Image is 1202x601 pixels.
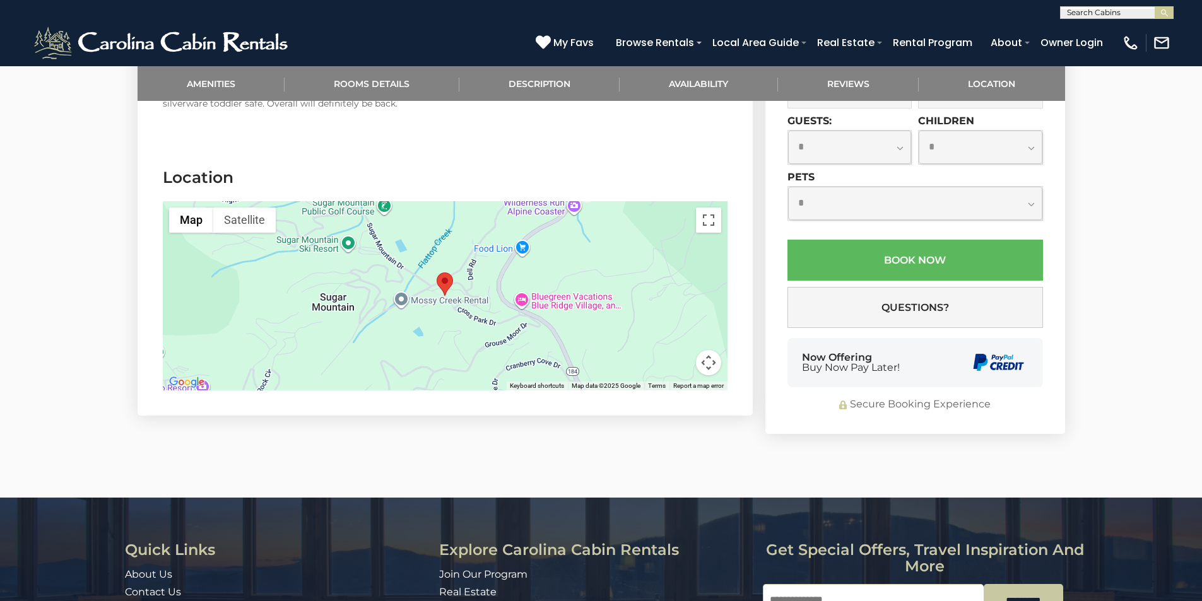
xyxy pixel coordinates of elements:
[572,382,640,389] span: Map data ©2025 Google
[536,35,597,51] a: My Favs
[285,66,459,101] a: Rooms Details
[169,207,213,233] button: Show street map
[887,32,979,54] a: Rental Program
[510,382,564,390] button: Keyboard shortcuts
[919,66,1065,101] a: Location
[984,32,1028,54] a: About
[166,374,208,390] a: Open this area in Google Maps (opens a new window)
[125,542,430,558] h3: Quick Links
[610,32,700,54] a: Browse Rentals
[802,353,900,373] div: Now Offering
[163,166,728,189] h3: Location
[918,115,974,127] label: Children
[213,207,276,233] button: Show satellite imagery
[1122,34,1140,52] img: phone-regular-white.png
[125,568,172,580] a: About Us
[787,240,1043,281] button: Book Now
[459,66,620,101] a: Description
[787,288,1043,329] button: Questions?
[125,586,181,598] a: Contact Us
[811,32,881,54] a: Real Estate
[1153,34,1170,52] img: mail-regular-white.png
[32,24,293,62] img: White-1-2.png
[620,66,778,101] a: Availability
[439,568,527,580] a: Join Our Program
[138,66,285,101] a: Amenities
[437,272,453,296] div: Sweet Dreams Are Made Of Skis
[166,374,208,390] img: Google
[787,398,1043,412] div: Secure Booking Experience
[439,542,753,558] h3: Explore Carolina Cabin Rentals
[802,363,900,373] span: Buy Now Pay Later!
[696,350,721,375] button: Map camera controls
[787,115,832,127] label: Guests:
[787,172,815,184] label: Pets
[673,382,724,389] a: Report a map error
[706,32,805,54] a: Local Area Guide
[648,382,666,389] a: Terms
[439,586,497,598] a: Real Estate
[696,207,721,233] button: Toggle fullscreen view
[1034,32,1109,54] a: Owner Login
[553,35,594,50] span: My Favs
[763,542,1087,575] h3: Get special offers, travel inspiration and more
[778,66,919,101] a: Reviews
